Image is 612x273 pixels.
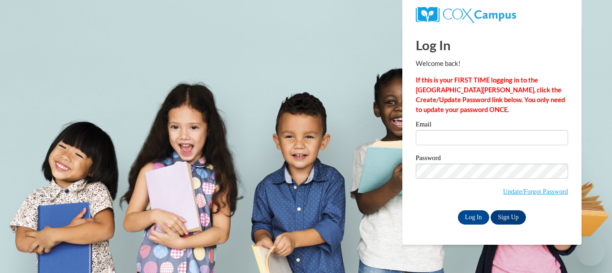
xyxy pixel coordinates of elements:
img: COX Campus [416,7,516,23]
a: Sign Up [491,210,526,225]
label: Email [416,121,568,130]
a: Update/Forgot Password [503,188,568,195]
iframe: Button to launch messaging window [576,237,605,266]
label: Password [416,155,568,164]
p: Welcome back! [416,59,568,69]
input: Log In [458,210,489,225]
h1: Log In [416,36,568,54]
strong: If this is your FIRST TIME logging in to the [GEOGRAPHIC_DATA][PERSON_NAME], click the Create/Upd... [416,76,565,113]
a: COX Campus [416,7,568,23]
